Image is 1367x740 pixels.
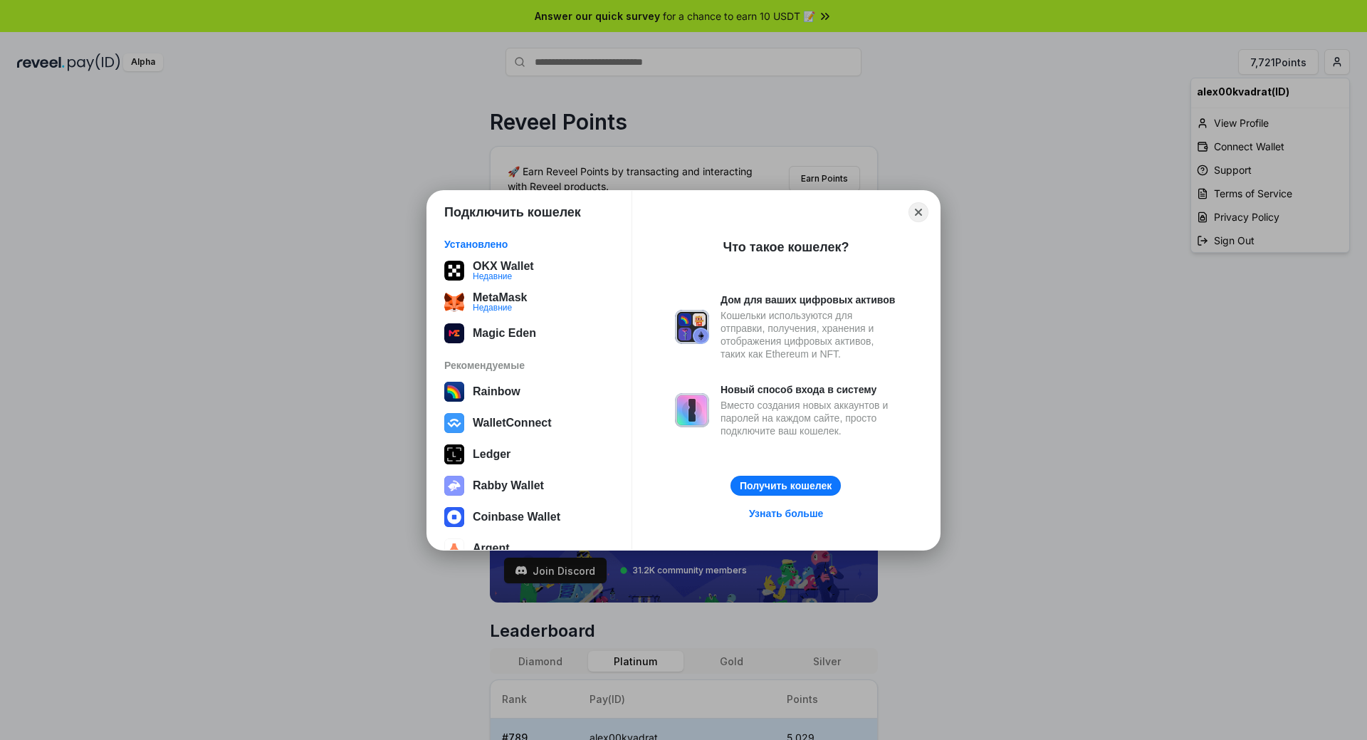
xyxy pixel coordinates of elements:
div: WalletConnect [473,417,552,429]
button: Получить кошелек [730,476,841,496]
div: Magic Eden [473,327,536,340]
div: Новый способ входа в систему [721,383,897,396]
div: Рекомендуемые [444,359,614,372]
button: OKX WalletНедавние [440,256,619,285]
img: svg+xml,%3Csvg%20xmlns%3D%22http%3A%2F%2Fwww.w3.org%2F2000%2Fsvg%22%20width%3D%2228%22%20height%3... [444,444,464,464]
img: svg+xml,%3Csvg%20width%3D%2228%22%20height%3D%2228%22%20viewBox%3D%220%200%2028%2028%22%20fill%3D... [444,413,464,433]
button: Rainbow [440,377,619,406]
div: OKX Wallet [473,259,534,272]
a: Узнать больше [740,504,832,523]
h1: Подключить кошелек [444,204,581,221]
button: Close [908,202,928,222]
div: Недавние [473,303,527,311]
button: Coinbase Wallet [440,503,619,531]
div: Недавние [473,271,534,280]
img: svg+xml,%3Csvg%20width%3D%22120%22%20height%3D%22120%22%20viewBox%3D%220%200%20120%20120%22%20fil... [444,382,464,402]
div: Узнать больше [749,507,823,520]
img: svg+xml,%3Csvg%20width%3D%2228%22%20height%3D%2228%22%20viewBox%3D%220%200%2028%2028%22%20fill%3D... [444,507,464,527]
div: Rainbow [473,385,520,398]
div: Argent [473,542,510,555]
div: Вместо создания новых аккаунтов и паролей на каждом сайте, просто подключите ваш кошелек. [721,399,897,437]
button: Rabby Wallet [440,471,619,500]
div: Ledger [473,448,510,461]
img: svg+xml,%3Csvg%20xmlns%3D%22http%3A%2F%2Fwww.w3.org%2F2000%2Fsvg%22%20fill%3D%22none%22%20viewBox... [675,393,709,427]
img: svg+xml,%3Csvg%20xmlns%3D%22http%3A%2F%2Fwww.w3.org%2F2000%2Fsvg%22%20fill%3D%22none%22%20viewBox... [444,476,464,496]
div: Дом для ваших цифровых активов [721,293,897,306]
img: svg+xml,%3Csvg%20xmlns%3D%22http%3A%2F%2Fwww.w3.org%2F2000%2Fsvg%22%20fill%3D%22none%22%20viewBox... [675,310,709,344]
img: ALG3Se1BVDzMAAAAAElFTkSuQmCC [444,323,464,343]
img: svg+xml;base64,PHN2ZyB3aWR0aD0iMzUiIGhlaWdodD0iMzQiIHZpZXdCb3g9IjAgMCAzNSAzNCIgZmlsbD0ibm9uZSIgeG... [444,292,464,312]
div: Кошельки используются для отправки, получения, хранения и отображения цифровых активов, таких как... [721,309,897,360]
div: Установлено [444,238,614,251]
img: 5VZ71FV6L7PA3gg3tXrdQ+DgLhC+75Wq3no69P3MC0NFQpx2lL04Ql9gHK1bRDjsSBIvScBnDTk1WrlGIZBorIDEYJj+rhdgn... [444,261,464,281]
div: MetaMask [473,291,527,303]
div: Что такое кошелек? [723,239,849,256]
div: Rabby Wallet [473,479,544,492]
div: Получить кошелек [740,479,832,492]
img: svg+xml,%3Csvg%20width%3D%2228%22%20height%3D%2228%22%20viewBox%3D%220%200%2028%2028%22%20fill%3D... [444,538,464,558]
button: MetaMaskНедавние [440,288,619,316]
button: Ledger [440,440,619,469]
button: Argent [440,534,619,563]
button: WalletConnect [440,409,619,437]
div: Coinbase Wallet [473,511,560,523]
button: Magic Eden [440,319,619,348]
